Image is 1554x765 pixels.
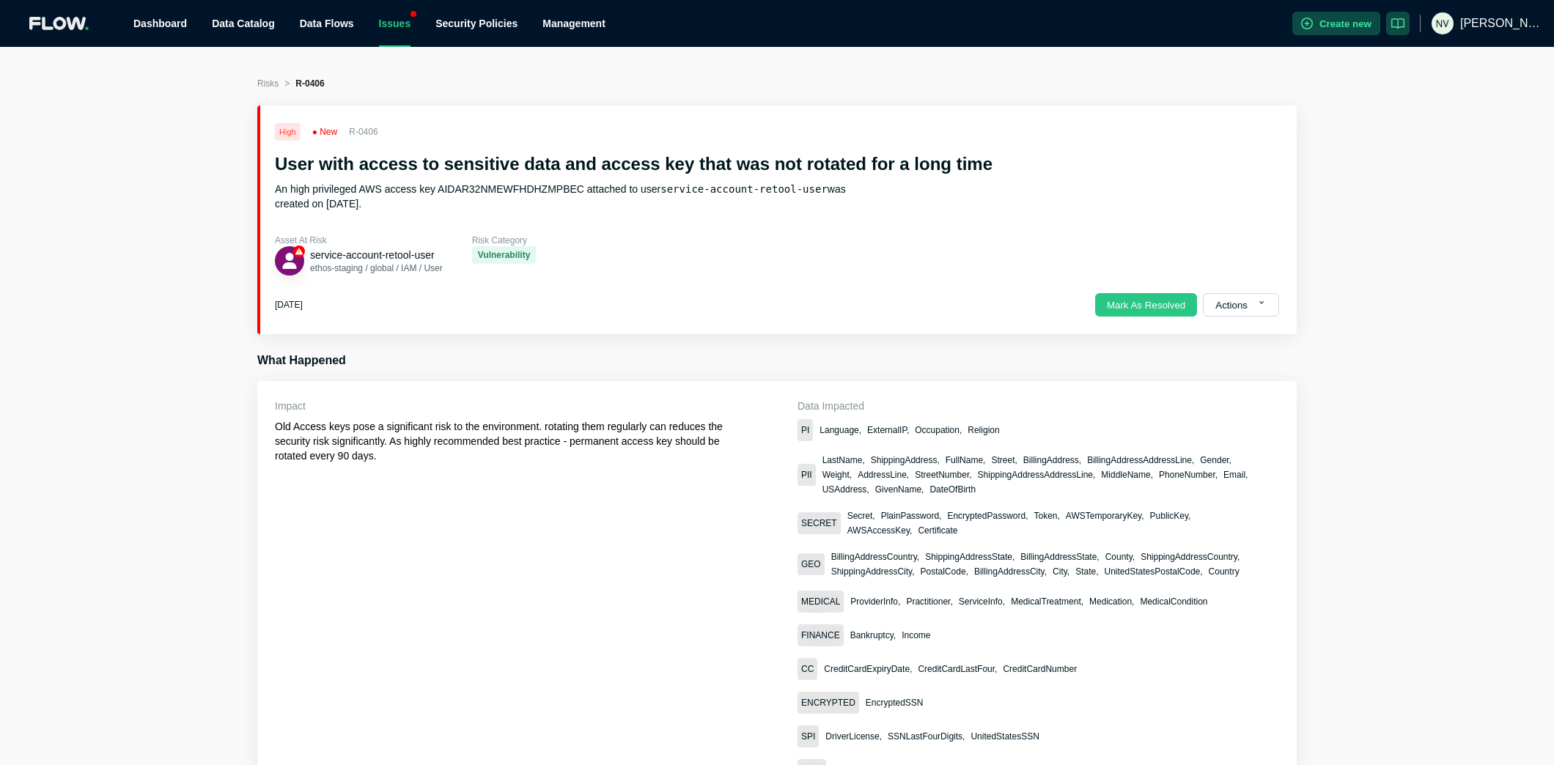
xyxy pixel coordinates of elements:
span: Certificate [918,523,957,538]
p: An high privileged AWS access key AIDAR32NMEWFHDHZMPBEC attached to user was created on [DATE]. [275,182,877,211]
span: MEDICAL [801,596,840,607]
span: Occupation, [915,423,962,437]
span: FINANCE [801,630,840,640]
div: Identityservice-account-retool-userethos-staging / global / IAM / User [275,246,443,276]
span: Secret, [847,509,875,523]
span: DateOfBirth [929,482,976,497]
span: Medication, [1089,594,1134,609]
span: Data Flows [300,18,354,29]
span: ShippingAddress, [871,453,940,467]
span: BillingAddressCountry, [831,550,920,564]
span: R-0406 [349,126,378,138]
span: MiddleName, [1101,467,1153,482]
span: Gender, [1200,453,1231,467]
h2: User with access to sensitive data and access key that was not rotated for a long time [275,152,1279,176]
code: service-account-retool-user [660,183,828,195]
span: SECRET [801,518,837,528]
span: AddressLine, [858,467,909,482]
span: BillingAddressCity, [974,564,1047,579]
span: Risks [257,78,279,89]
span: ENCRYPTED [801,698,855,708]
button: service-account-retool-user [310,248,435,262]
span: UnitedStatesPostalCode, [1105,564,1203,579]
span: EncryptedSSN [866,695,924,710]
span: Email, [1223,467,1248,482]
span: StreetNumber, [915,467,971,482]
span: BillingAddress, [1023,453,1081,467]
span: Country [1209,564,1240,579]
span: Bankruptcy, [850,628,896,643]
li: > [284,76,290,91]
p: Impact [275,399,739,413]
span: PII [801,470,812,480]
img: Identity [281,253,298,269]
span: Income [902,628,930,643]
span: Street, [991,453,1017,467]
h3: What Happened [257,352,1297,369]
span: GivenName, [875,482,924,497]
button: Mark As Resolved [1095,293,1197,317]
span: State, [1075,564,1098,579]
p: Old Access keys pose a significant risk to the environment. rotating them regularly can reduces t... [275,419,739,463]
span: Religion [968,423,999,437]
span: PostalCode, [921,564,968,579]
span: ProviderInfo, [850,594,900,609]
span: GEO [801,559,821,569]
span: CreditCardExpiryDate, [824,662,912,676]
span: ServiceInfo, [959,594,1005,609]
button: Actions [1203,293,1279,317]
span: UnitedStatesSSN [971,729,1039,744]
span: City, [1053,564,1069,579]
span: PublicKey, [1150,509,1191,523]
span: Practitioner, [906,594,952,609]
span: Token, [1034,509,1059,523]
span: R-0406 [295,78,324,89]
span: Weight, [822,467,852,482]
span: BillingAddressState, [1020,550,1099,564]
span: MedicalCondition [1140,594,1207,609]
div: [DATE] [275,297,303,312]
span: CreditCardNumber [1003,662,1077,676]
span: Vulnerability [472,246,537,264]
span: SPI [801,731,815,742]
span: PlainPassword, [881,509,942,523]
span: ShippingAddressCity, [831,564,915,579]
span: CC [801,664,814,674]
span: USAddress, [822,482,869,497]
span: AWSTemporaryKey, [1066,509,1144,523]
button: Create new [1292,12,1380,35]
span: ShippingAddressCountry, [1141,550,1240,564]
span: ShippingAddressAddressLine, [978,467,1096,482]
p: Asset At Risk [275,234,443,246]
span: CreditCardLastFour, [918,662,997,676]
span: ● New [312,125,338,139]
span: BillingAddressAddressLine, [1087,453,1194,467]
span: AWSAccessKey, [847,523,913,538]
span: Language, [820,423,861,437]
span: MedicalTreatment, [1011,594,1083,609]
span: EncryptedPassword, [947,509,1028,523]
span: PhoneNumber, [1159,467,1218,482]
span: FullName, [946,453,986,467]
span: ethos-staging / global / IAM / User [310,263,443,273]
span: LastName, [822,453,865,467]
span: DriverLicense, [825,729,882,744]
a: Security Policies [435,18,518,29]
span: ShippingAddressState, [925,550,1014,564]
img: 41fc20af0c1cf4c054f3615801c6e28a [1432,12,1454,34]
p: Data Impacted [798,399,1262,413]
span: ExternalIP, [867,423,909,437]
a: Data Catalog [212,18,275,29]
span: PI [801,425,809,435]
span: County, [1105,550,1135,564]
a: Dashboard [133,18,187,29]
span: SSNLastFourDigits, [888,729,965,744]
p: Risk Category [472,234,537,246]
span: service-account-retool-user [310,249,435,261]
button: Identity [275,246,304,276]
div: High [275,123,301,141]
